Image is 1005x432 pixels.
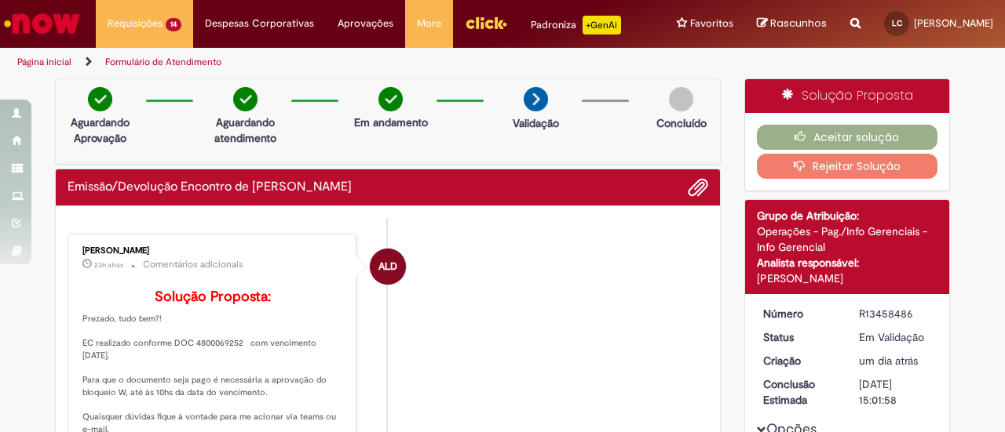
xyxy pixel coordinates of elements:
[62,114,138,146] p: Aguardando Aprovação
[17,56,71,68] a: Página inicial
[751,306,848,321] dt: Número
[417,16,441,31] span: More
[669,87,693,111] img: img-circle-grey.png
[354,114,428,130] p: Em andamento
[859,354,918,368] span: um dia atrás
[757,154,938,179] button: Rejeitar Solução
[465,11,507,34] img: click_logo_yellow_360x200.png
[751,376,848,408] dt: Conclusão Estimada
[859,376,932,408] div: [DATE] 15:01:58
[757,208,938,223] div: Grupo de Atribuição:
[745,79,950,113] div: Solução Proposta
[859,306,932,321] div: R13458486
[94,260,123,270] span: 23h atrás
[207,114,283,146] p: Aguardando atendimento
[233,87,258,111] img: check-circle-green.png
[770,16,827,31] span: Rascunhos
[378,248,397,285] span: ALD
[757,270,938,286] div: [PERSON_NAME]
[757,125,938,150] button: Aceitar solução
[914,16,993,30] span: [PERSON_NAME]
[205,16,314,31] span: Despesas Corporativas
[88,87,112,111] img: check-circle-green.png
[82,246,344,256] div: [PERSON_NAME]
[656,115,707,131] p: Concluído
[12,48,658,77] ul: Trilhas de página
[524,87,548,111] img: arrow-next.png
[166,18,181,31] span: 14
[2,8,82,39] img: ServiceNow
[757,223,938,255] div: Operações - Pag./Info Gerenciais - Info Gerencial
[583,16,621,34] p: +GenAi
[757,16,827,31] a: Rascunhos
[751,353,848,368] dt: Criação
[94,260,123,270] time: 28/08/2025 16:09:46
[690,16,733,31] span: Favoritos
[531,16,621,34] div: Padroniza
[859,353,932,368] div: 28/08/2025 15:01:54
[108,16,163,31] span: Requisições
[751,329,848,345] dt: Status
[105,56,221,68] a: Formulário de Atendimento
[68,180,352,194] h2: Emissão/Devolução Encontro de Contas Fornecedor Histórico de tíquete
[378,87,403,111] img: check-circle-green.png
[338,16,393,31] span: Aprovações
[155,288,271,306] b: Solução Proposta:
[892,18,902,28] span: LC
[859,329,932,345] div: Em Validação
[859,354,918,368] time: 28/08/2025 15:01:54
[688,177,708,198] button: Adicionar anexos
[513,115,559,131] p: Validação
[757,255,938,270] div: Analista responsável:
[370,249,406,285] div: Andressa Luiza Da Silva
[143,258,243,271] small: Comentários adicionais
